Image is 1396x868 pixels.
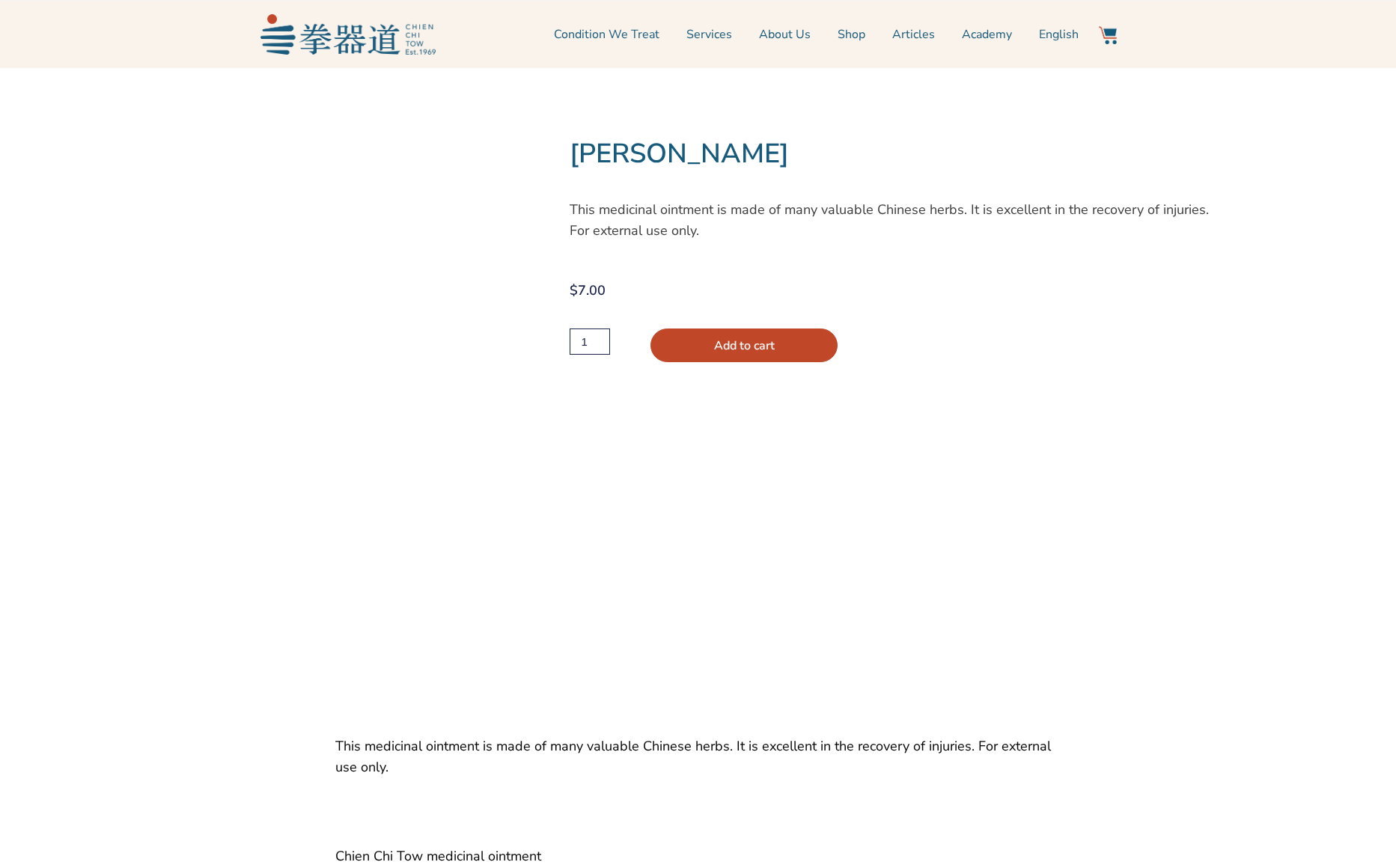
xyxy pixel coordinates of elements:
[443,16,1079,53] nav: Menu
[570,281,578,299] span: $
[1039,25,1079,43] span: English
[892,16,935,53] a: Articles
[1099,26,1117,44] img: Website Icon-03
[335,847,541,865] span: Chien Chi Tow medicinal ointment
[554,16,659,53] a: Condition We Treat
[650,328,838,362] button: Add to cart
[759,16,811,53] a: About Us
[335,737,1051,776] span: This medicinal ointment is made of many valuable Chinese herbs. It is excellent in the recovery o...
[1039,16,1079,53] a: English
[686,16,732,53] a: Services
[570,201,1209,239] span: This medicinal ointment is made of many valuable Chinese herbs. It is excellent in the recovery o...
[570,138,1212,171] h1: [PERSON_NAME]
[962,16,1012,53] a: Academy
[570,328,610,355] input: Product quantity
[570,281,606,299] bdi: 7.00
[838,16,865,53] a: Shop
